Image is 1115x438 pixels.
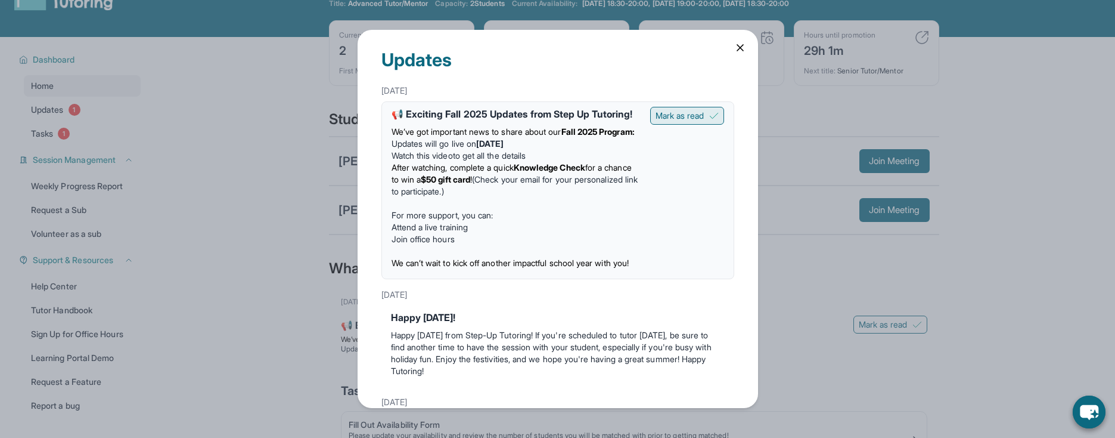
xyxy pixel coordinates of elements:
[392,162,641,198] li: (Check your email for your personalized link to participate.)
[514,162,585,172] strong: Knowledge Check
[392,209,641,221] p: For more support, you can:
[381,391,734,413] div: [DATE]
[381,30,734,80] div: Updates
[381,284,734,306] div: [DATE]
[392,150,453,161] a: Watch this video
[392,107,641,121] div: 📢 Exciting Fall 2025 Updates from Step Up Tutoring!
[392,162,514,172] span: After watching, complete a quick
[561,127,635,137] strong: Fall 2025 Program:
[392,138,641,150] li: Updates will go live on
[392,234,455,244] a: Join office hours
[381,80,734,101] div: [DATE]
[392,127,561,137] span: We’ve got important news to share about our
[1073,396,1105,428] button: chat-button
[470,174,472,184] span: !
[709,111,719,121] img: Mark as read
[391,310,725,325] div: Happy [DATE]!
[476,138,504,149] strong: [DATE]
[650,107,724,125] button: Mark as read
[392,258,629,268] span: We can’t wait to kick off another impactful school year with you!
[421,174,470,184] strong: $50 gift card
[392,222,468,232] a: Attend a live training
[391,329,725,377] p: Happy [DATE] from Step-Up Tutoring! If you're scheduled to tutor [DATE], be sure to find another ...
[656,110,704,122] span: Mark as read
[392,150,641,162] li: to get all the details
